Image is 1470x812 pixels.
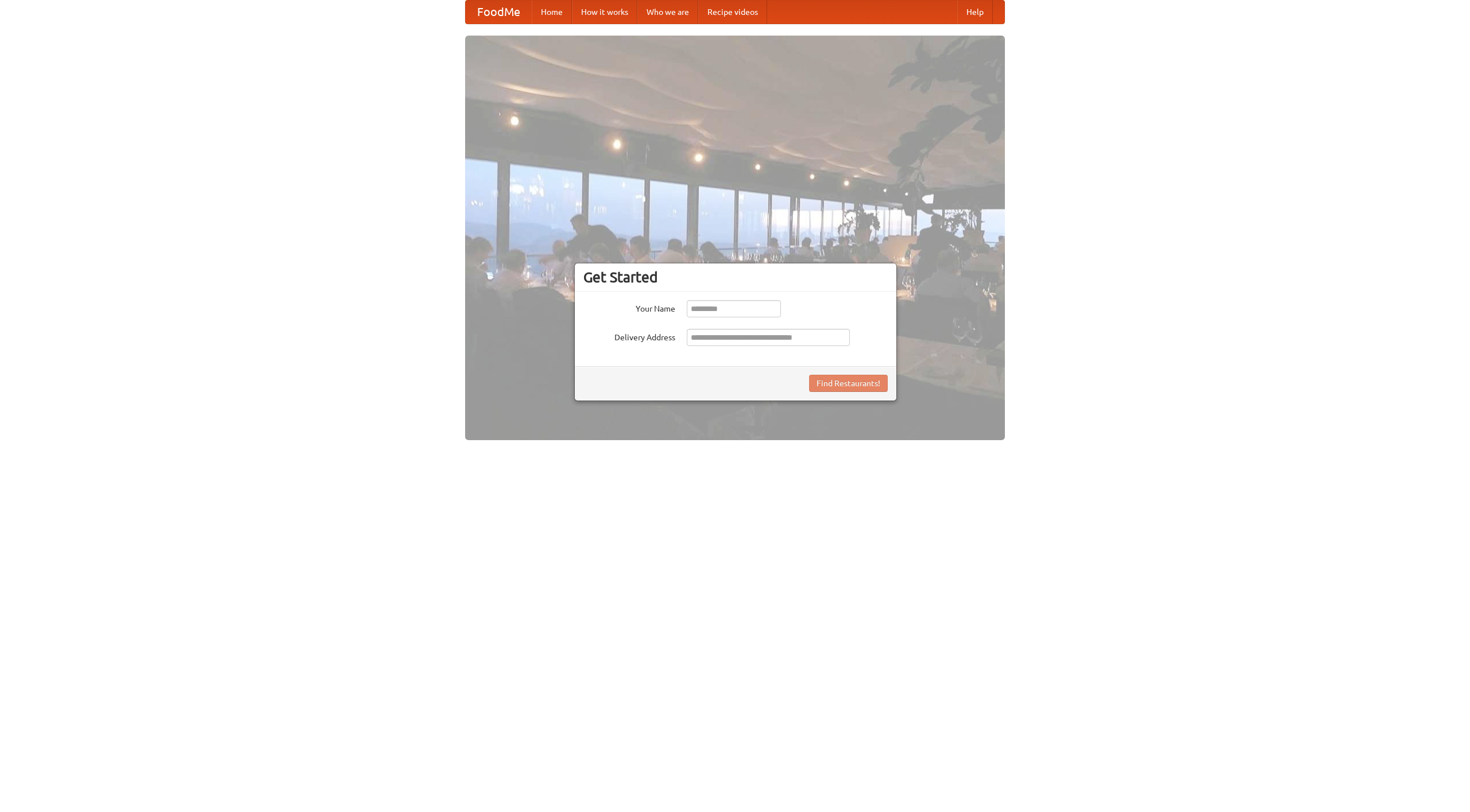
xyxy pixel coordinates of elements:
a: Recipe videos [698,1,767,24]
a: Home [532,1,572,24]
button: Find Restaurants! [809,375,888,392]
label: Your Name [583,300,675,314]
h3: Get Started [583,269,888,286]
a: Who we are [637,1,698,24]
a: Help [957,1,993,24]
a: FoodMe [466,1,532,24]
a: How it works [572,1,637,24]
label: Delivery Address [583,329,675,343]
